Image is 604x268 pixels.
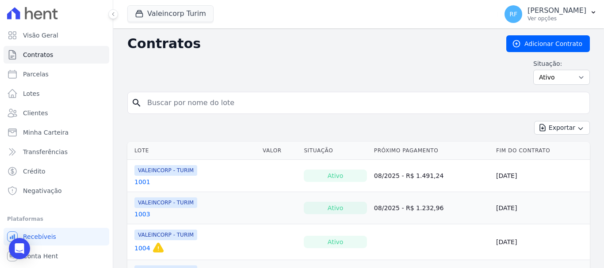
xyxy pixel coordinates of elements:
[23,109,48,117] span: Clientes
[4,85,109,102] a: Lotes
[131,98,142,108] i: search
[142,94,586,112] input: Buscar por nome do lote
[493,224,590,260] td: [DATE]
[23,50,53,59] span: Contratos
[134,230,197,240] span: VALEINCORP - TURIM
[304,170,367,182] div: Ativo
[134,177,150,186] a: 1001
[4,143,109,161] a: Transferências
[493,192,590,224] td: [DATE]
[374,204,444,211] a: 08/2025 - R$ 1.232,96
[4,46,109,64] a: Contratos
[4,65,109,83] a: Parcelas
[528,6,586,15] p: [PERSON_NAME]
[23,232,56,241] span: Recebíveis
[509,11,517,17] span: RF
[4,104,109,122] a: Clientes
[23,252,58,260] span: Conta Hent
[506,35,590,52] a: Adicionar Contrato
[127,142,259,160] th: Lote
[528,15,586,22] p: Ver opções
[7,214,106,224] div: Plataformas
[134,210,150,219] a: 1003
[134,165,197,176] span: VALEINCORP - TURIM
[23,128,69,137] span: Minha Carteira
[533,59,590,68] label: Situação:
[493,160,590,192] td: [DATE]
[134,197,197,208] span: VALEINCORP - TURIM
[374,172,444,179] a: 08/2025 - R$ 1.491,24
[134,244,150,253] a: 1004
[127,36,492,52] h2: Contratos
[23,89,40,98] span: Lotes
[23,167,46,176] span: Crédito
[4,182,109,200] a: Negativação
[497,2,604,26] button: RF [PERSON_NAME] Ver opções
[23,70,49,79] span: Parcelas
[259,142,300,160] th: Valor
[304,202,367,214] div: Ativo
[4,162,109,180] a: Crédito
[300,142,370,160] th: Situação
[127,5,214,22] button: Valeincorp Turim
[23,186,62,195] span: Negativação
[9,238,30,259] div: Open Intercom Messenger
[4,247,109,265] a: Conta Hent
[534,121,590,135] button: Exportar
[493,142,590,160] th: Fim do Contrato
[23,147,68,156] span: Transferências
[304,236,367,248] div: Ativo
[4,124,109,141] a: Minha Carteira
[4,26,109,44] a: Visão Geral
[371,142,493,160] th: Próximo Pagamento
[4,228,109,245] a: Recebíveis
[23,31,58,40] span: Visão Geral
